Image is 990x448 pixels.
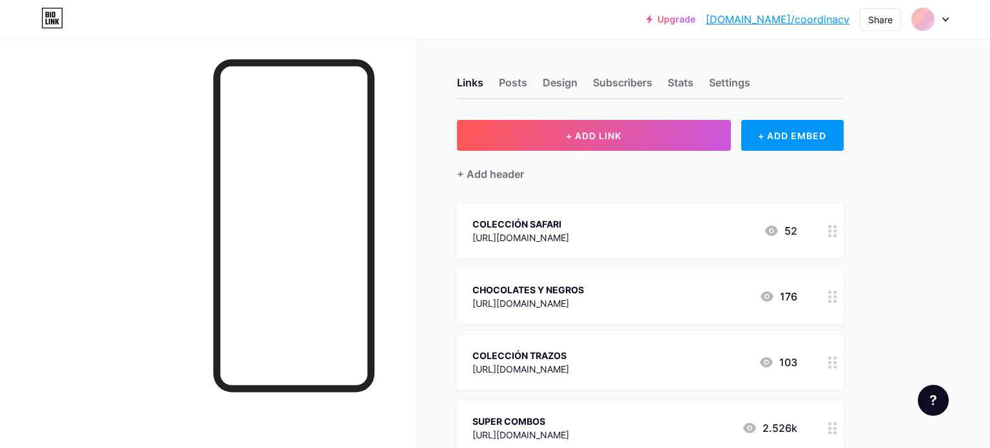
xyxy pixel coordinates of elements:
div: + Add header [457,166,524,182]
span: + ADD LINK [566,130,621,141]
div: [URL][DOMAIN_NAME] [472,297,584,310]
div: Subscribers [593,75,652,98]
div: Settings [709,75,750,98]
div: COLECCIÓN TRAZOS [472,349,569,362]
div: 103 [759,355,797,370]
div: [URL][DOMAIN_NAME] [472,428,569,442]
div: [URL][DOMAIN_NAME] [472,362,569,376]
div: [URL][DOMAIN_NAME] [472,231,569,244]
div: Share [868,13,893,26]
div: + ADD EMBED [741,120,844,151]
div: Design [543,75,577,98]
a: [DOMAIN_NAME]/coordinacv [706,12,849,27]
div: Posts [499,75,527,98]
button: + ADD LINK [457,120,731,151]
div: COLECCIÓN SAFARI [472,217,569,231]
a: Upgrade [646,14,695,24]
div: CHOCOLATES Y NEGROS [472,283,584,297]
div: SUPER COMBOS [472,414,569,428]
div: 2.526k [742,420,797,436]
div: 176 [759,289,797,304]
div: Links [457,75,483,98]
div: Stats [668,75,694,98]
div: 52 [764,223,797,239]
